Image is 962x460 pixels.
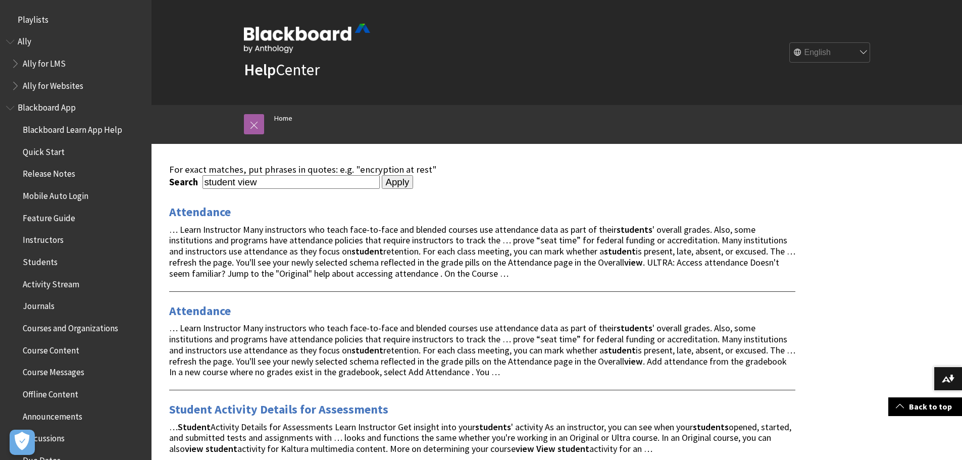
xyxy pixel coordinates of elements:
span: Mobile Auto Login [23,187,88,201]
strong: view [624,355,643,367]
div: For exact matches, put phrases in quotes: e.g. "encryption at rest" [169,164,795,175]
strong: student [206,443,237,454]
strong: students [475,421,511,433]
img: Blackboard by Anthology [244,24,370,53]
select: Site Language Selector [790,43,871,63]
strong: Student [178,421,211,433]
span: … Activity Details for Assessments Learn Instructor Get insight into your ' activity As an instru... [169,421,791,455]
strong: view [624,257,643,268]
span: Offline Content [23,386,78,399]
span: Ally for LMS [23,55,66,69]
span: Ally for Websites [23,77,83,91]
span: Course Content [23,342,79,355]
a: Student Activity Details for Assessments [169,401,388,418]
strong: students [617,322,652,334]
span: Feature Guide [23,210,75,223]
strong: View [536,443,555,454]
a: Attendance [169,204,231,220]
span: Discussions [23,430,65,443]
strong: Help [244,60,276,80]
span: … Learn Instructor Many instructors who teach face-to-face and blended courses use attendance dat... [169,322,795,378]
span: Instructors [23,232,64,245]
strong: student [351,344,383,356]
nav: Book outline for Playlists [6,11,145,28]
strong: students [693,421,729,433]
span: Blackboard App [18,99,76,113]
nav: Book outline for Anthology Ally Help [6,33,145,94]
strong: student [604,245,636,257]
strong: student [604,344,636,356]
strong: students [617,224,652,235]
span: Students [23,253,58,267]
span: Activity Stream [23,276,79,289]
input: Apply [382,175,414,189]
span: Ally [18,33,31,47]
a: HelpCenter [244,60,320,80]
strong: view [516,443,534,454]
span: Quick Start [23,143,65,157]
span: … Learn Instructor Many instructors who teach face-to-face and blended courses use attendance dat... [169,224,795,279]
a: Attendance [169,303,231,319]
label: Search [169,176,200,188]
span: Release Notes [23,166,75,179]
span: Course Messages [23,364,84,378]
strong: student [351,245,383,257]
span: Blackboard Learn App Help [23,121,122,135]
strong: student [558,443,589,454]
button: Open Preferences [10,430,35,455]
a: Back to top [888,397,962,416]
span: Courses and Organizations [23,320,118,333]
strong: view [185,443,204,454]
span: Announcements [23,408,82,422]
a: Home [274,112,292,125]
span: Journals [23,298,55,312]
span: Playlists [18,11,48,25]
